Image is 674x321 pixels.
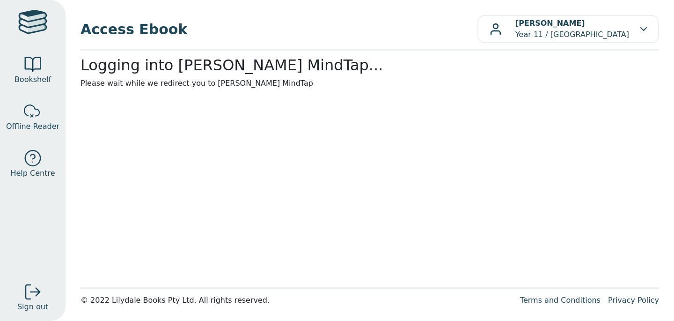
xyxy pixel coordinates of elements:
[17,301,48,313] span: Sign out
[81,78,659,89] p: Please wait while we redirect you to [PERSON_NAME] MindTap
[81,56,659,74] h2: Logging into [PERSON_NAME] MindTap...
[515,19,585,28] b: [PERSON_NAME]
[515,18,629,40] p: Year 11 / [GEOGRAPHIC_DATA]
[6,121,59,132] span: Offline Reader
[15,74,51,85] span: Bookshelf
[608,296,659,305] a: Privacy Policy
[520,296,601,305] a: Terms and Conditions
[81,19,477,40] span: Access Ebook
[10,168,55,179] span: Help Centre
[477,15,659,43] button: [PERSON_NAME]Year 11 / [GEOGRAPHIC_DATA]
[81,295,513,306] div: © 2022 Lilydale Books Pty Ltd. All rights reserved.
